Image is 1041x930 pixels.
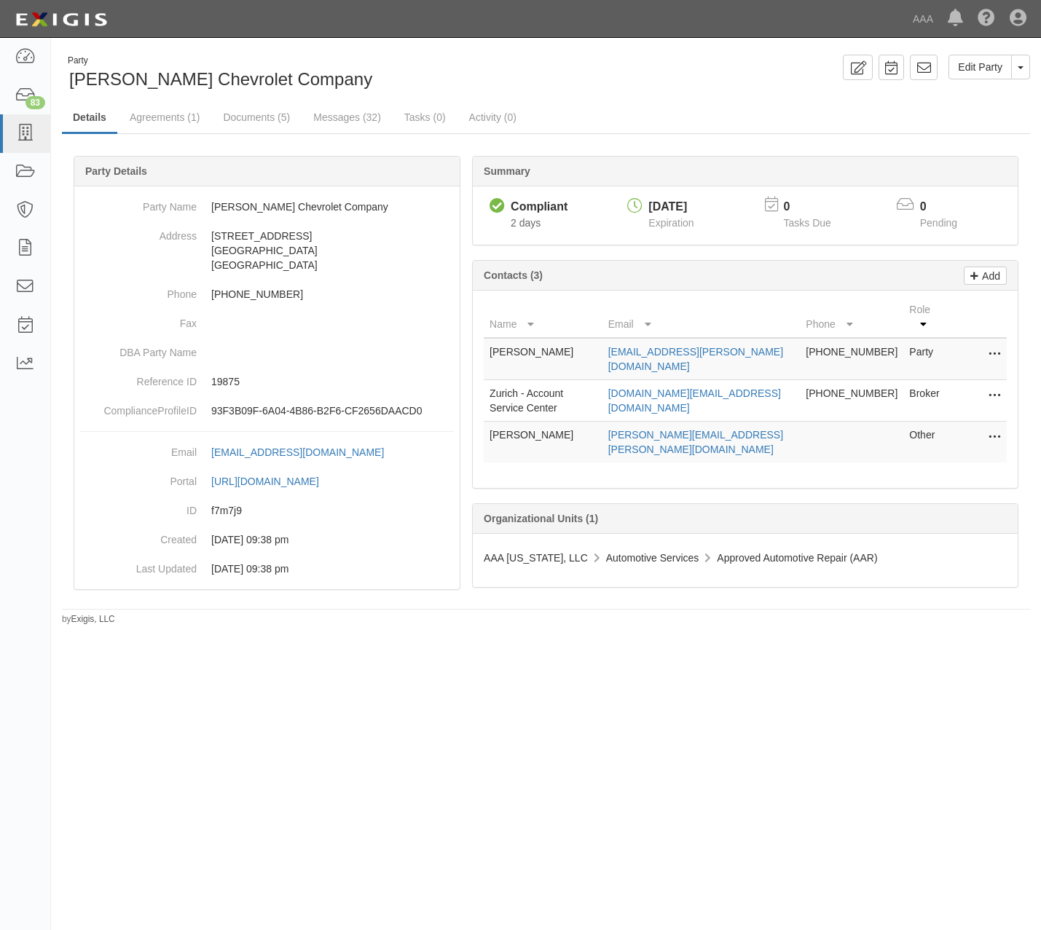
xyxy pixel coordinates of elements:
th: Role [903,296,948,338]
dt: Last Updated [80,554,197,576]
div: [EMAIL_ADDRESS][DOMAIN_NAME] [211,445,384,460]
td: [PHONE_NUMBER] [800,338,903,380]
a: [DOMAIN_NAME][EMAIL_ADDRESS][DOMAIN_NAME] [608,387,781,414]
span: Approved Automotive Repair (AAR) [717,552,877,564]
div: Galles Chevrolet Company [62,55,535,92]
a: Documents (5) [212,103,301,132]
dt: ComplianceProfileID [80,396,197,418]
span: Automotive Services [606,552,699,564]
a: Details [62,103,117,134]
a: Edit Party [948,55,1012,79]
dt: Created [80,525,197,547]
b: Party Details [85,165,147,177]
dt: Portal [80,467,197,489]
a: [EMAIL_ADDRESS][PERSON_NAME][DOMAIN_NAME] [608,346,783,372]
a: Activity (0) [458,103,527,132]
span: Tasks Due [784,217,831,229]
a: [URL][DOMAIN_NAME] [211,476,335,487]
td: Zurich - Account Service Center [484,380,602,422]
dt: ID [80,496,197,518]
dt: Fax [80,309,197,331]
a: Agreements (1) [119,103,211,132]
dd: 03/09/2023 09:38 pm [80,525,454,554]
b: Contacts (3) [484,269,543,281]
div: Party [68,55,372,67]
i: Compliant [490,199,505,214]
span: Since 09/10/2025 [511,217,541,229]
dt: Phone [80,280,197,302]
p: Add [978,267,1000,284]
dd: f7m7j9 [80,496,454,525]
a: Tasks (0) [393,103,457,132]
dt: Party Name [80,192,197,214]
dt: DBA Party Name [80,338,197,360]
dd: [PERSON_NAME] Chevrolet Company [80,192,454,221]
p: 19875 [211,374,454,389]
b: Organizational Units (1) [484,513,598,524]
a: Exigis, LLC [71,614,115,624]
td: Broker [903,380,948,422]
span: [PERSON_NAME] Chevrolet Company [69,69,372,89]
dd: 03/09/2023 09:38 pm [80,554,454,583]
a: [PERSON_NAME][EMAIL_ADDRESS][PERSON_NAME][DOMAIN_NAME] [608,429,783,455]
a: Messages (32) [302,103,392,132]
td: Other [903,422,948,463]
span: Expiration [648,217,694,229]
a: AAA [906,4,940,34]
td: [PERSON_NAME] [484,422,602,463]
span: Pending [920,217,957,229]
span: AAA [US_STATE], LLC [484,552,588,564]
th: Email [602,296,801,338]
i: Help Center - Complianz [978,10,995,28]
a: Add [964,267,1007,285]
div: Compliant [511,199,567,216]
dt: Address [80,221,197,243]
p: 93F3B09F-6A04-4B86-B2F6-CF2656DAACD0 [211,403,454,418]
td: [PHONE_NUMBER] [800,380,903,422]
dt: Reference ID [80,367,197,389]
th: Phone [800,296,903,338]
div: [DATE] [648,199,694,216]
th: Name [484,296,602,338]
img: logo-5460c22ac91f19d4615b14bd174203de0afe785f0fc80cf4dbbc73dc1793850b.png [11,7,111,33]
p: 0 [920,199,975,216]
p: 0 [784,199,849,216]
b: Summary [484,165,530,177]
dt: Email [80,438,197,460]
div: 83 [25,96,45,109]
small: by [62,613,115,626]
td: [PERSON_NAME] [484,338,602,380]
a: [EMAIL_ADDRESS][DOMAIN_NAME] [211,446,400,458]
td: Party [903,338,948,380]
dd: [PHONE_NUMBER] [80,280,454,309]
dd: [STREET_ADDRESS] [GEOGRAPHIC_DATA] [GEOGRAPHIC_DATA] [80,221,454,280]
